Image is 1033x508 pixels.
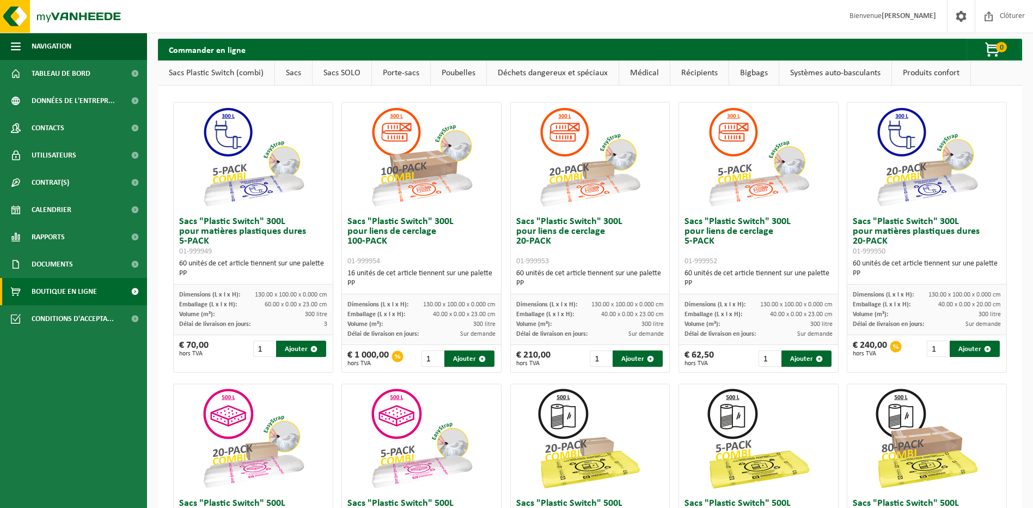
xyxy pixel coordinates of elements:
[516,311,574,318] span: Emballage (L x l x H):
[347,360,389,367] span: hors TVA
[810,321,833,328] span: 300 litre
[516,269,664,288] div: 60 unités de cet article tiennent sur une palette
[853,269,1001,279] div: PP
[179,311,215,318] span: Volume (m³):
[684,321,720,328] span: Volume (m³):
[347,217,496,266] h3: Sacs "Plastic Switch" 300L pour liens de cerclage 100-PACK
[275,61,312,86] a: Sacs
[628,331,664,337] span: Sur demande
[347,321,383,328] span: Volume (m³):
[979,311,1001,318] span: 300 litre
[591,301,664,308] span: 130.00 x 100.00 x 0.000 cm
[590,350,612,367] input: 1
[996,42,1007,52] span: 0
[684,269,833,288] div: 60 unités de cet article tiennent sur une palette
[853,350,887,357] span: hors TVA
[253,341,275,357] input: 1
[347,301,408,308] span: Dimensions (L x l x H):
[179,321,250,328] span: Délai de livraison en jours:
[347,331,419,337] span: Délai de livraison en jours:
[423,301,496,308] span: 130.00 x 100.00 x 0.000 cm
[421,350,443,367] input: 1
[853,259,1001,279] div: 60 unités de cet article tiennent sur une palette
[276,341,326,357] button: Ajouter
[487,61,619,86] a: Déchets dangereux et spéciaux
[32,114,64,142] span: Contacts
[32,305,114,332] span: Conditions d'accepta...
[938,301,1001,308] span: 40.00 x 0.00 x 20.00 cm
[516,257,549,265] span: 01-999953
[179,350,209,357] span: hors TVA
[882,12,936,20] strong: [PERSON_NAME]
[367,384,476,493] img: 01-999955
[179,292,240,298] span: Dimensions (L x l x H):
[367,102,476,211] img: 01-999954
[797,331,833,337] span: Sur demande
[684,257,717,265] span: 01-999952
[759,350,780,367] input: 1
[347,311,405,318] span: Emballage (L x l x H):
[684,301,745,308] span: Dimensions (L x l x H):
[158,61,274,86] a: Sacs Plastic Switch (combi)
[431,61,486,86] a: Poubelles
[199,102,308,211] img: 01-999949
[684,360,714,367] span: hors TVA
[347,279,496,288] div: PP
[32,278,97,305] span: Boutique en ligne
[179,247,212,256] span: 01-999949
[950,341,1000,357] button: Ajouter
[853,247,885,256] span: 01-999950
[265,301,327,308] span: 60.00 x 0.00 x 23.00 cm
[872,384,981,493] img: 01-999968
[516,321,552,328] span: Volume (m³):
[444,350,494,367] button: Ajouter
[892,61,970,86] a: Produits confort
[32,33,71,60] span: Navigation
[516,301,577,308] span: Dimensions (L x l x H):
[601,311,664,318] span: 40.00 x 0.00 x 23.00 cm
[473,321,496,328] span: 300 litre
[179,269,327,279] div: PP
[347,269,496,288] div: 16 unités de cet article tiennent sur une palette
[32,196,71,223] span: Calendrier
[613,350,663,367] button: Ajouter
[641,321,664,328] span: 300 litre
[460,331,496,337] span: Sur demande
[32,251,73,278] span: Documents
[179,341,209,357] div: € 70,00
[516,217,664,266] h3: Sacs "Plastic Switch" 300L pour liens de cerclage 20-PACK
[535,102,644,211] img: 01-999953
[516,279,664,288] div: PP
[760,301,833,308] span: 130.00 x 100.00 x 0.000 cm
[516,331,588,337] span: Délai de livraison en jours:
[781,350,832,367] button: Ajouter
[32,169,69,196] span: Contrat(s)
[32,87,115,114] span: Données de l'entrepr...
[853,321,924,328] span: Délai de livraison en jours:
[704,384,813,493] img: 01-999963
[684,279,833,288] div: PP
[967,39,1021,61] button: 0
[779,61,891,86] a: Systèmes auto-basculants
[853,292,914,298] span: Dimensions (L x l x H):
[32,223,65,251] span: Rapports
[516,350,551,367] div: € 210,00
[684,311,742,318] span: Emballage (L x l x H):
[347,257,380,265] span: 01-999954
[927,341,949,357] input: 1
[928,292,1001,298] span: 130.00 x 100.00 x 0.000 cm
[305,311,327,318] span: 300 litre
[32,142,76,169] span: Utilisateurs
[684,350,714,367] div: € 62,50
[372,61,430,86] a: Porte-sacs
[179,301,237,308] span: Emballage (L x l x H):
[853,301,910,308] span: Emballage (L x l x H):
[853,311,888,318] span: Volume (m³):
[516,360,551,367] span: hors TVA
[324,321,327,328] span: 3
[853,217,1001,256] h3: Sacs "Plastic Switch" 300L pour matières plastiques dures 20-PACK
[684,217,833,266] h3: Sacs "Plastic Switch" 300L pour liens de cerclage 5-PACK
[179,217,327,256] h3: Sacs "Plastic Switch" 300L pour matières plastiques dures 5-PACK
[179,259,327,279] div: 60 unités de cet article tiennent sur une palette
[199,384,308,493] img: 01-999956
